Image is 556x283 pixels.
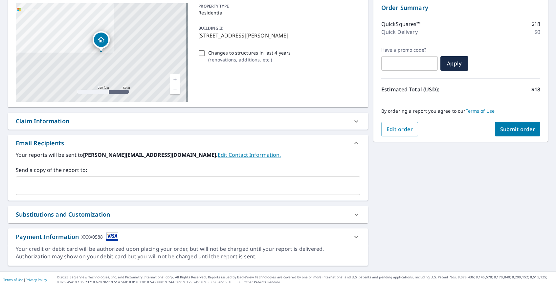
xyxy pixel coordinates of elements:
[170,74,180,84] a: Current Level 17, Zoom In
[218,151,281,158] a: EditContactInfo
[381,28,418,36] p: Quick Delivery
[170,84,180,94] a: Current Level 17, Zoom Out
[106,232,118,241] img: cardImage
[16,210,110,219] div: Substitutions and Customization
[387,126,413,133] span: Edit order
[208,56,291,63] p: ( renovations, additions, etc. )
[381,85,461,93] p: Estimated Total (USD):
[16,245,360,260] div: Your credit or debit card will be authorized upon placing your order, but will not be charged unt...
[531,85,540,93] p: $18
[531,20,540,28] p: $18
[208,49,291,56] p: Changes to structures in last 4 years
[26,277,47,282] a: Privacy Policy
[381,108,540,114] p: By ordering a report you agree to our
[440,56,468,71] button: Apply
[198,32,357,39] p: [STREET_ADDRESS][PERSON_NAME]
[16,232,118,241] div: Payment Information
[500,126,535,133] span: Submit order
[198,25,224,31] p: BUILDING ID
[198,3,357,9] p: PROPERTY TYPE
[466,108,495,114] a: Terms of Use
[381,20,421,28] p: QuickSquares™
[16,151,360,159] label: Your reports will be sent to
[8,135,368,151] div: Email Recipients
[83,151,218,158] b: [PERSON_NAME][EMAIL_ADDRESS][DOMAIN_NAME].
[16,166,360,174] label: Send a copy of the report to:
[93,31,110,52] div: Dropped pin, building 1, Residential property, 5925 S Phalon Ln Spokane, WA 99223
[8,206,368,223] div: Substitutions and Customization
[8,113,368,130] div: Claim Information
[381,122,418,136] button: Edit order
[198,9,357,16] p: Residential
[381,3,540,12] p: Order Summary
[8,228,368,245] div: Payment InformationXXXX0588cardImage
[381,47,438,53] label: Have a promo code?
[3,277,24,282] a: Terms of Use
[495,122,541,136] button: Submit order
[16,117,69,126] div: Claim Information
[446,60,463,67] span: Apply
[81,232,103,241] div: XXXX0588
[16,139,64,148] div: Email Recipients
[3,278,47,282] p: |
[534,28,540,36] p: $0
